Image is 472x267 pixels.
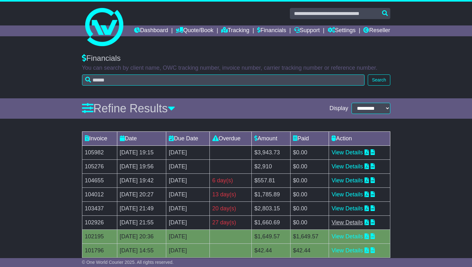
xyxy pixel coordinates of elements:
td: [DATE] [166,215,209,229]
td: [DATE] 19:56 [117,159,166,173]
a: View Details [332,177,363,184]
p: You can search by client name, OWC tracking number, invoice number, carrier tracking number or re... [82,65,390,72]
td: $42.44 [252,243,290,257]
td: $557.81 [252,173,290,187]
td: $3,943.73 [252,145,290,159]
td: Action [329,131,390,145]
td: Overdue [209,131,252,145]
td: $0.00 [290,159,329,173]
button: Search [368,74,390,86]
a: Support [294,25,320,36]
td: [DATE] [166,173,209,187]
td: [DATE] 20:27 [117,187,166,201]
td: $1,785.89 [252,187,290,201]
td: 103437 [82,201,117,215]
td: [DATE] [166,187,209,201]
td: $0.00 [290,201,329,215]
td: $0.00 [290,187,329,201]
td: 101796 [82,243,117,257]
td: Due Date [166,131,209,145]
td: Amount [252,131,290,145]
a: Refine Results [82,102,175,115]
td: 102926 [82,215,117,229]
a: Financials [257,25,286,36]
td: [DATE] [166,229,209,243]
td: 104655 [82,173,117,187]
td: 104012 [82,187,117,201]
div: Financials [82,54,390,63]
div: 20 day(s) [212,204,249,213]
td: $42.44 [290,243,329,257]
span: © One World Courier 2025. All rights reserved. [82,260,174,265]
a: Quote/Book [176,25,213,36]
td: [DATE] 20:36 [117,229,166,243]
div: 13 day(s) [212,190,249,199]
a: Settings [328,25,356,36]
td: 102195 [82,229,117,243]
td: Invoice [82,131,117,145]
td: [DATE] 14:55 [117,243,166,257]
a: View Details [332,163,363,170]
span: Display [329,105,348,112]
td: 105982 [82,145,117,159]
td: Paid [290,131,329,145]
a: View Details [332,219,363,226]
td: $1,660.69 [252,215,290,229]
td: $0.00 [290,145,329,159]
a: Dashboard [134,25,168,36]
td: [DATE] 21:49 [117,201,166,215]
a: View Details [332,191,363,198]
a: View Details [332,233,363,240]
td: [DATE] [166,243,209,257]
td: $1,649.57 [252,229,290,243]
td: 105276 [82,159,117,173]
div: 6 day(s) [212,176,249,185]
td: $2,803.15 [252,201,290,215]
a: View Details [332,247,363,254]
a: View Details [332,149,363,156]
td: $0.00 [290,173,329,187]
td: [DATE] 21:55 [117,215,166,229]
div: 27 day(s) [212,218,249,227]
td: $2,910 [252,159,290,173]
a: View Details [332,205,363,212]
td: Date [117,131,166,145]
td: [DATE] 19:15 [117,145,166,159]
td: [DATE] [166,145,209,159]
a: Reseller [363,25,390,36]
td: [DATE] [166,201,209,215]
td: [DATE] [166,159,209,173]
td: $1,649.57 [290,229,329,243]
a: Tracking [221,25,249,36]
td: [DATE] 19:42 [117,173,166,187]
td: $0.00 [290,215,329,229]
